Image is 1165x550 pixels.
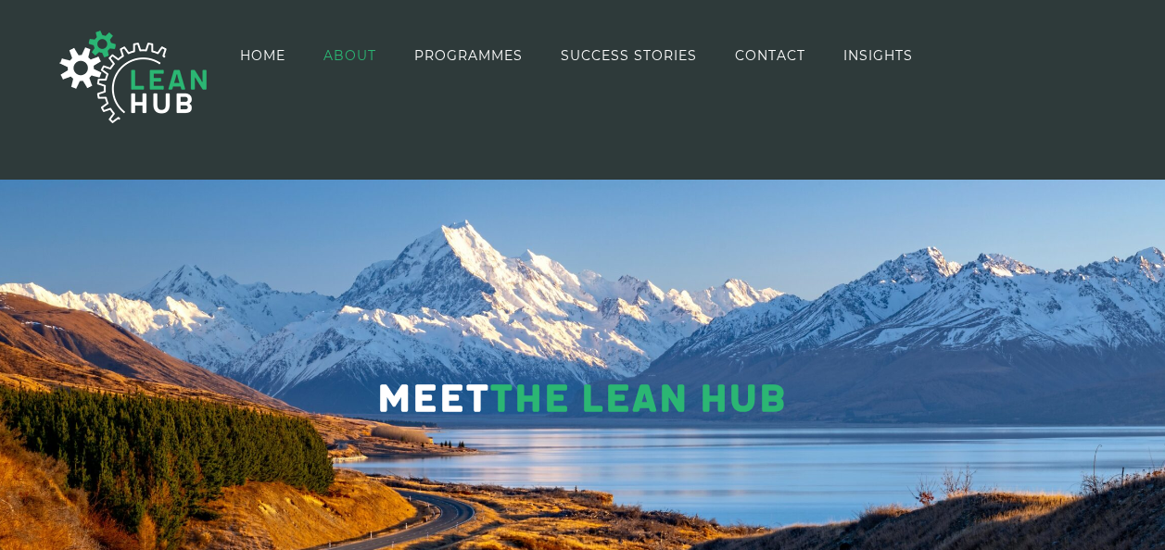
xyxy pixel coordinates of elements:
span: Meet [376,376,489,423]
img: The Lean Hub | Optimising productivity with Lean Logo [41,11,226,143]
span: PROGRAMMES [414,49,523,62]
a: SUCCESS STORIES [561,2,697,108]
span: SUCCESS STORIES [561,49,697,62]
a: INSIGHTS [843,2,913,108]
nav: Main Menu [240,2,913,108]
span: ABOUT [323,49,376,62]
a: CONTACT [735,2,805,108]
span: CONTACT [735,49,805,62]
span: HOME [240,49,285,62]
span: The Lean Hub [489,376,785,423]
a: HOME [240,2,285,108]
span: INSIGHTS [843,49,913,62]
a: ABOUT [323,2,376,108]
a: PROGRAMMES [414,2,523,108]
